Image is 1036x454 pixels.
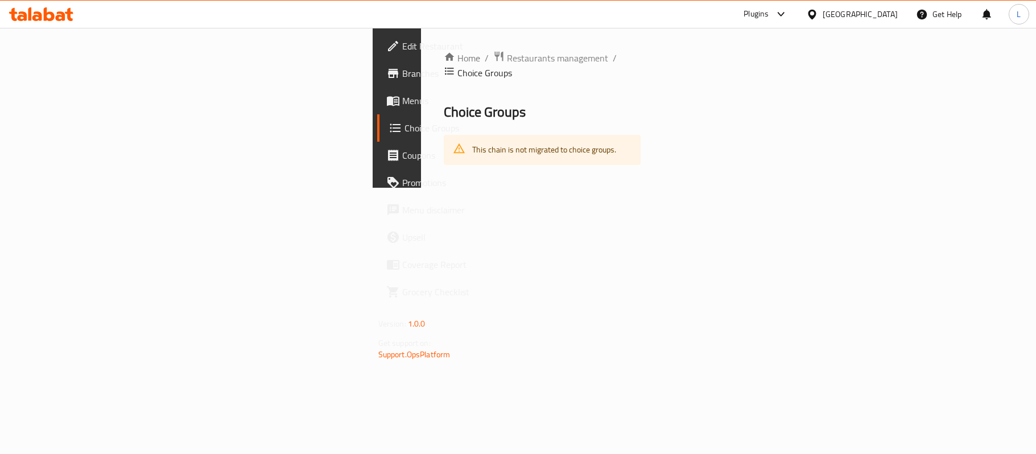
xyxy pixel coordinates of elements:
span: Branches [402,67,536,80]
span: Get support on: [378,336,431,350]
span: Choice Groups [405,121,536,135]
a: Upsell [377,224,546,251]
span: 1.0.0 [408,316,426,331]
span: Grocery Checklist [402,285,536,299]
span: Menus [402,94,536,108]
div: Plugins [744,7,769,21]
span: Promotions [402,176,536,189]
a: Edit Restaurant [377,32,546,60]
a: Menus [377,87,546,114]
span: L [1017,8,1021,20]
a: Restaurants management [493,51,608,65]
span: Coverage Report [402,258,536,271]
span: Edit Restaurant [402,39,536,53]
a: Menu disclaimer [377,196,546,224]
a: Coupons [377,142,546,169]
a: Grocery Checklist [377,278,546,306]
span: Restaurants management [507,51,608,65]
span: Menu disclaimer [402,203,536,217]
li: / [613,51,617,65]
span: Upsell [402,230,536,244]
a: Support.OpsPlatform [378,347,451,362]
a: Branches [377,60,546,87]
a: Choice Groups [377,114,546,142]
div: [GEOGRAPHIC_DATA] [823,8,898,20]
a: Coverage Report [377,251,546,278]
a: Promotions [377,169,546,196]
span: Coupons [402,148,536,162]
span: Version: [378,316,406,331]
